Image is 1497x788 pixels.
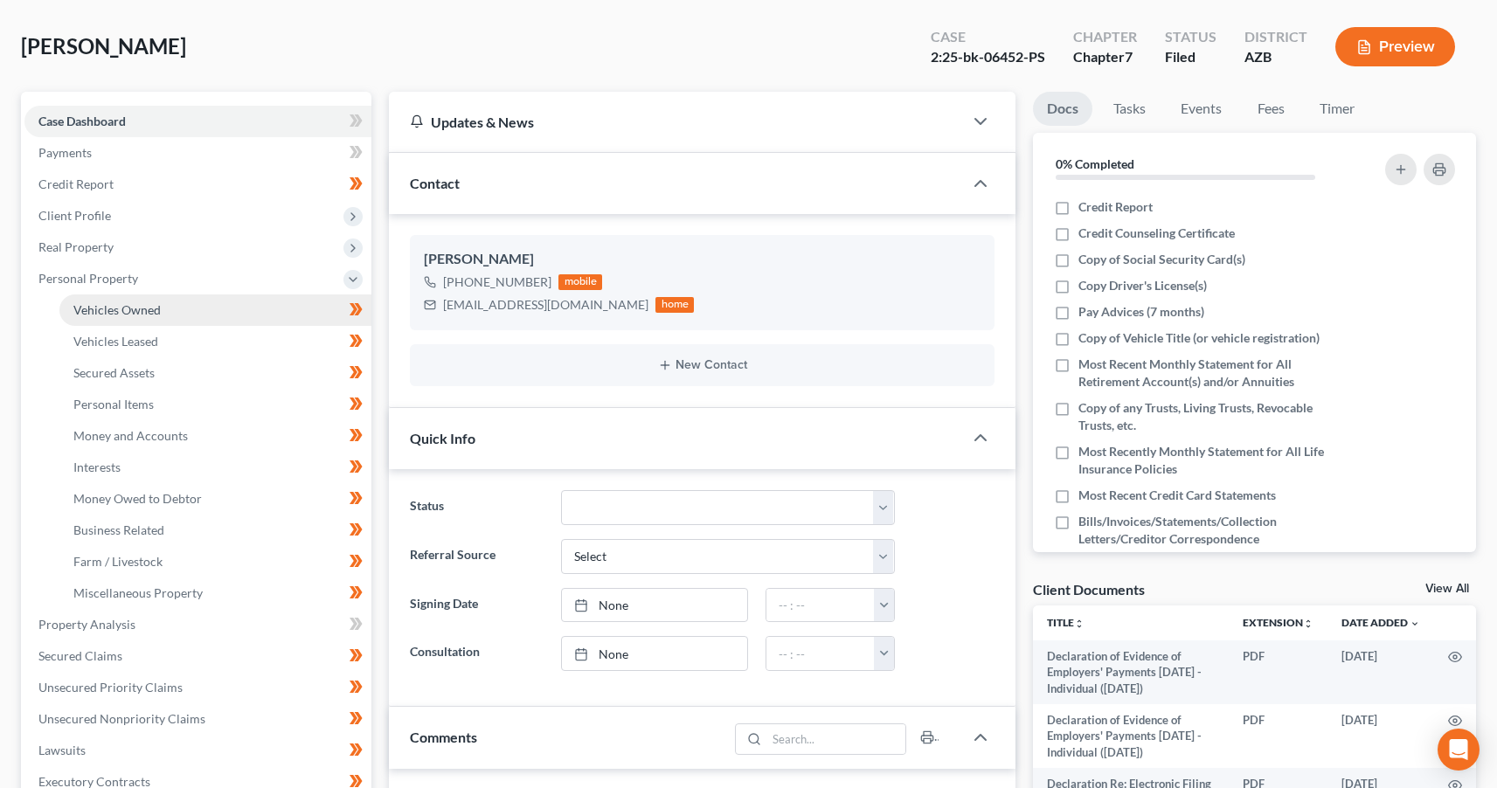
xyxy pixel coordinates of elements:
span: Copy of Vehicle Title (or vehicle registration) [1078,329,1320,347]
a: Money and Accounts [59,420,371,452]
a: Date Added expand_more [1341,616,1420,629]
a: Credit Report [24,169,371,200]
a: Money Owed to Debtor [59,483,371,515]
span: Lawsuits [38,743,86,757]
span: Contact [410,175,460,191]
a: Timer [1306,92,1369,126]
div: Open Intercom Messenger [1438,729,1480,771]
a: Unsecured Priority Claims [24,672,371,703]
i: expand_more [1410,619,1420,629]
span: Quick Info [410,430,475,446]
div: [EMAIL_ADDRESS][DOMAIN_NAME] [443,296,648,314]
div: [PHONE_NUMBER] [443,273,551,291]
a: None [562,637,748,670]
a: None [562,589,748,622]
div: District [1244,27,1307,47]
a: Interests [59,452,371,483]
span: Payments [38,145,92,160]
span: Copy Driver's License(s) [1078,277,1207,294]
span: Farm / Livestock [73,554,163,569]
div: Client Documents [1033,580,1145,598]
div: AZB [1244,47,1307,67]
a: Unsecured Nonpriority Claims [24,703,371,735]
a: Titleunfold_more [1047,616,1085,629]
span: Vehicles Leased [73,334,158,349]
a: Vehicles Owned [59,294,371,326]
span: Most Recent Credit Card Statements [1078,487,1276,504]
div: Status [1165,27,1216,47]
span: Most Recently Monthly Statement for All Life Insurance Policies [1078,443,1350,478]
span: Credit Report [1078,198,1153,216]
a: Lawsuits [24,735,371,766]
span: Business Related [73,522,164,537]
button: Preview [1335,27,1455,66]
div: mobile [558,274,602,290]
label: Referral Source [401,539,551,574]
a: Personal Items [59,389,371,420]
a: Property Analysis [24,609,371,640]
a: Tasks [1099,92,1160,126]
span: Personal Items [73,397,154,411]
span: Real Property [38,239,114,254]
strong: 0% Completed [1056,156,1134,171]
input: -- : -- [766,589,875,622]
span: Case Dashboard [38,114,126,128]
span: Credit Counseling Certificate [1078,225,1235,242]
td: [DATE] [1327,704,1434,768]
td: [DATE] [1327,640,1434,704]
a: Miscellaneous Property [59,577,371,609]
td: Declaration of Evidence of Employers' Payments [DATE] - Individual ([DATE]) [1033,640,1229,704]
input: -- : -- [766,637,875,670]
span: Copy of any Trusts, Living Trusts, Revocable Trusts, etc. [1078,399,1350,434]
td: PDF [1229,640,1327,704]
span: Interests [73,460,121,474]
a: Events [1167,92,1236,126]
span: Personal Property [38,271,138,286]
a: Secured Claims [24,640,371,672]
span: Copy of Social Security Card(s) [1078,251,1245,268]
span: Money and Accounts [73,428,188,443]
a: Extensionunfold_more [1243,616,1313,629]
a: Case Dashboard [24,106,371,137]
input: Search... [767,724,906,754]
span: Bills/Invoices/Statements/Collection Letters/Creditor Correspondence [1078,513,1350,548]
span: Comments [410,729,477,745]
div: Case [931,27,1045,47]
span: Miscellaneous Property [73,585,203,600]
i: unfold_more [1303,619,1313,629]
a: Payments [24,137,371,169]
span: Most Recent Monthly Statement for All Retirement Account(s) and/or Annuities [1078,356,1350,391]
div: Filed [1165,47,1216,67]
label: Consultation [401,636,551,671]
span: Secured Claims [38,648,122,663]
a: View All [1425,583,1469,595]
span: Client Profile [38,208,111,223]
td: PDF [1229,704,1327,768]
span: Property Analysis [38,617,135,632]
div: Updates & News [410,113,942,131]
span: Vehicles Owned [73,302,161,317]
div: Chapter [1073,47,1137,67]
span: Unsecured Priority Claims [38,680,183,695]
span: Secured Assets [73,365,155,380]
label: Signing Date [401,588,551,623]
label: Status [401,490,551,525]
a: Vehicles Leased [59,326,371,357]
button: New Contact [424,358,981,372]
a: Secured Assets [59,357,371,389]
div: Chapter [1073,27,1137,47]
a: Fees [1243,92,1299,126]
span: 7 [1125,48,1133,65]
div: home [655,297,694,313]
span: Credit Report [38,176,114,191]
a: Business Related [59,515,371,546]
span: Unsecured Nonpriority Claims [38,711,205,726]
span: Money Owed to Debtor [73,491,202,506]
div: 2:25-bk-06452-PS [931,47,1045,67]
span: Pay Advices (7 months) [1078,303,1204,321]
i: unfold_more [1074,619,1085,629]
td: Declaration of Evidence of Employers' Payments [DATE] - Individual ([DATE]) [1033,704,1229,768]
span: [PERSON_NAME] [21,33,186,59]
a: Docs [1033,92,1092,126]
a: Farm / Livestock [59,546,371,577]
